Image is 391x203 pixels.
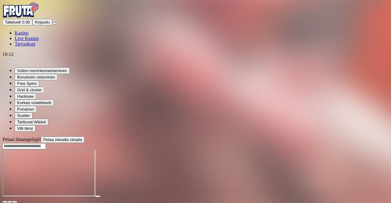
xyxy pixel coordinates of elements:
[2,143,46,149] input: Search
[2,30,389,47] nav: Main menu
[32,19,52,25] button: Kirjaudu
[2,201,7,203] button: close icon
[15,93,36,100] button: Hacksaw
[17,126,33,131] span: Villi länsi
[17,107,34,111] span: Punainen
[15,67,70,74] button: Voiton moninkertaistaminen
[19,20,30,24] span: € 0.00
[2,2,389,47] nav: Primary
[7,60,12,62] button: next slide
[17,113,30,118] span: Scatter
[95,195,100,197] button: play icon
[15,80,39,87] button: Free Spins
[52,23,57,24] button: menu
[17,81,37,86] span: Free Spins
[13,55,18,57] button: live-chat
[7,201,12,203] button: chevron-down icon
[2,136,389,143] div: Pelaat ilmaispelejä!
[17,100,51,105] span: Korkea volatiliteetti
[35,20,50,24] span: Kirjaudu
[17,68,67,73] span: Voiton moninkertaistaminen
[2,19,32,25] button: Talletusplus icon€ 0.00
[15,125,35,132] button: Villi länsi
[15,112,32,119] button: Scatter
[15,87,44,93] button: Grid & cluster
[15,74,57,80] button: Bonuksen ostaminen
[2,52,13,57] span: 10:12
[5,20,19,24] span: Talletus
[15,30,28,35] a: Kasino
[15,100,54,106] button: Korkea volatiliteetti
[15,119,48,125] button: Tarttuvat Wildsit
[17,94,34,99] span: Hacksaw
[2,149,95,196] iframe: Wanted Dead or a Wild
[2,60,7,62] button: prev slide
[41,136,85,143] button: Pelaa oikealla rahalla
[17,120,46,124] span: Tarttuvat Wildsit
[43,137,82,142] span: Pelaa oikealla rahalla
[17,88,42,92] span: Grid & cluster
[17,75,55,79] span: Bonuksen ostaminen
[12,201,17,203] button: fullscreen icon
[15,41,35,46] a: Tarjoukset
[2,2,39,18] img: Fruta
[15,106,37,112] button: Punainen
[2,13,39,19] a: Fruta
[15,36,39,41] a: Live Kasino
